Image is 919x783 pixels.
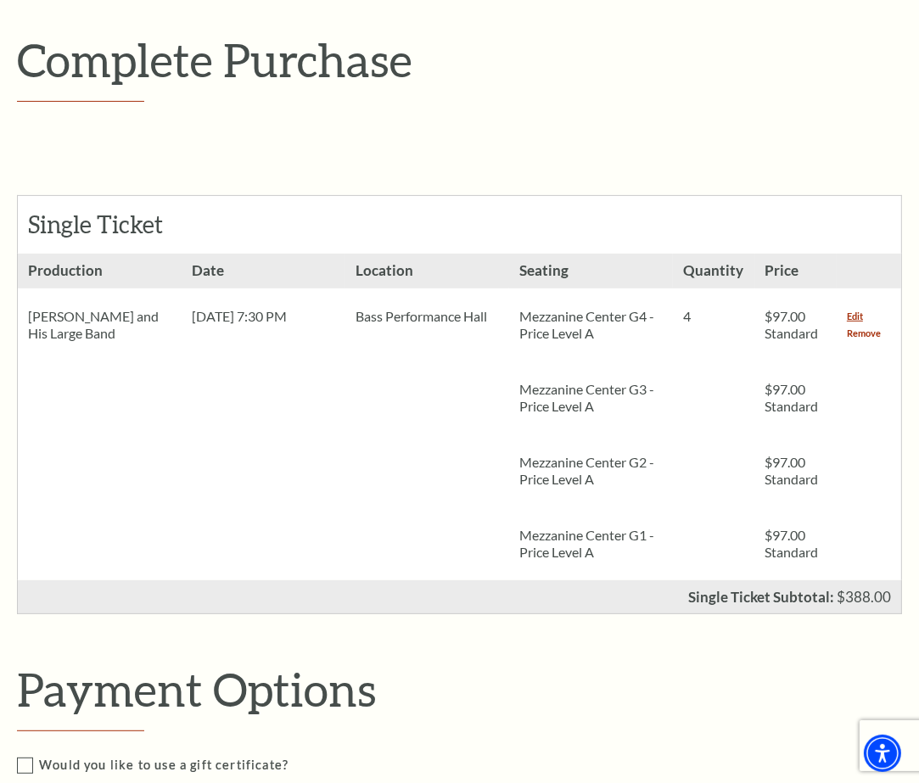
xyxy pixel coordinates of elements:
span: $97.00 Standard [765,454,819,487]
span: $388.00 [837,588,891,606]
p: Mezzanine Center G4 - Price Level A [519,308,663,342]
span: Bass Performance Hall [356,308,487,324]
p: Mezzanine Center G1 - Price Level A [519,527,663,561]
h3: Location [345,254,509,288]
p: Single Ticket Subtotal: [688,590,834,604]
h3: Date [182,254,345,288]
a: Remove [847,325,881,342]
h2: Single Ticket [28,210,214,239]
h3: Seating [509,254,673,288]
h3: Quantity [673,254,755,288]
h1: Complete Purchase [17,32,902,87]
h3: Price [755,254,838,288]
p: 4 [683,308,745,325]
span: $97.00 Standard [765,527,819,560]
div: [PERSON_NAME] and His Large Band [18,288,182,361]
div: Accessibility Menu [864,735,901,772]
p: Mezzanine Center G2 - Price Level A [519,454,663,488]
p: Mezzanine Center G3 - Price Level A [519,381,663,415]
div: [DATE] 7:30 PM [182,288,345,344]
span: $97.00 Standard [765,308,819,341]
span: $97.00 Standard [765,381,819,414]
h3: Production [18,254,182,288]
a: Edit [847,308,863,325]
